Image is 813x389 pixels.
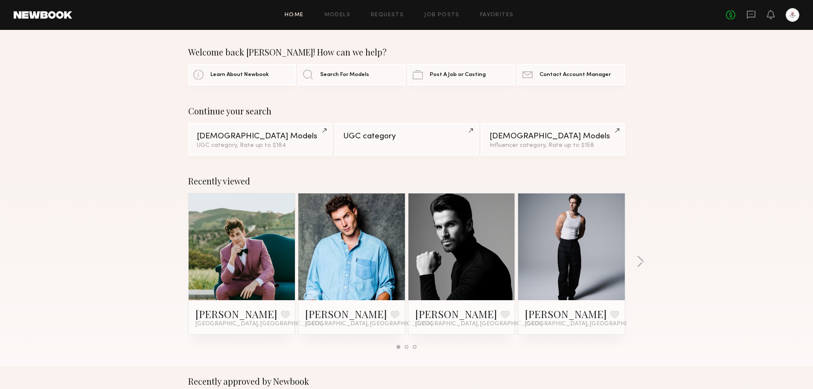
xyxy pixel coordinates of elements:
[525,307,607,321] a: [PERSON_NAME]
[188,123,332,155] a: [DEMOGRAPHIC_DATA] ModelsUGC category, Rate up to $184
[188,176,625,186] div: Recently viewed
[517,64,625,85] a: Contact Account Manager
[415,321,542,328] span: [GEOGRAPHIC_DATA], [GEOGRAPHIC_DATA]
[481,123,625,155] a: [DEMOGRAPHIC_DATA] ModelsInfluencer category, Rate up to $158
[539,72,611,78] span: Contact Account Manager
[415,307,497,321] a: [PERSON_NAME]
[490,132,616,140] div: [DEMOGRAPHIC_DATA] Models
[490,143,616,149] div: Influencer category, Rate up to $158
[343,132,470,140] div: UGC category
[195,307,277,321] a: [PERSON_NAME]
[305,307,387,321] a: [PERSON_NAME]
[188,376,625,386] div: Recently approved by Newbook
[320,72,369,78] span: Search For Models
[424,12,460,18] a: Job Posts
[430,72,486,78] span: Post A Job or Casting
[324,12,350,18] a: Models
[197,132,323,140] div: [DEMOGRAPHIC_DATA] Models
[188,106,625,116] div: Continue your search
[298,64,405,85] a: Search For Models
[197,143,323,149] div: UGC category, Rate up to $184
[188,64,296,85] a: Learn About Newbook
[371,12,404,18] a: Requests
[285,12,304,18] a: Home
[188,47,625,57] div: Welcome back [PERSON_NAME]! How can we help?
[195,321,323,328] span: [GEOGRAPHIC_DATA], [GEOGRAPHIC_DATA]
[305,321,432,328] span: [GEOGRAPHIC_DATA], [GEOGRAPHIC_DATA]
[408,64,515,85] a: Post A Job or Casting
[525,321,652,328] span: [GEOGRAPHIC_DATA], [GEOGRAPHIC_DATA]
[210,72,269,78] span: Learn About Newbook
[480,12,514,18] a: Favorites
[335,123,478,155] a: UGC category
